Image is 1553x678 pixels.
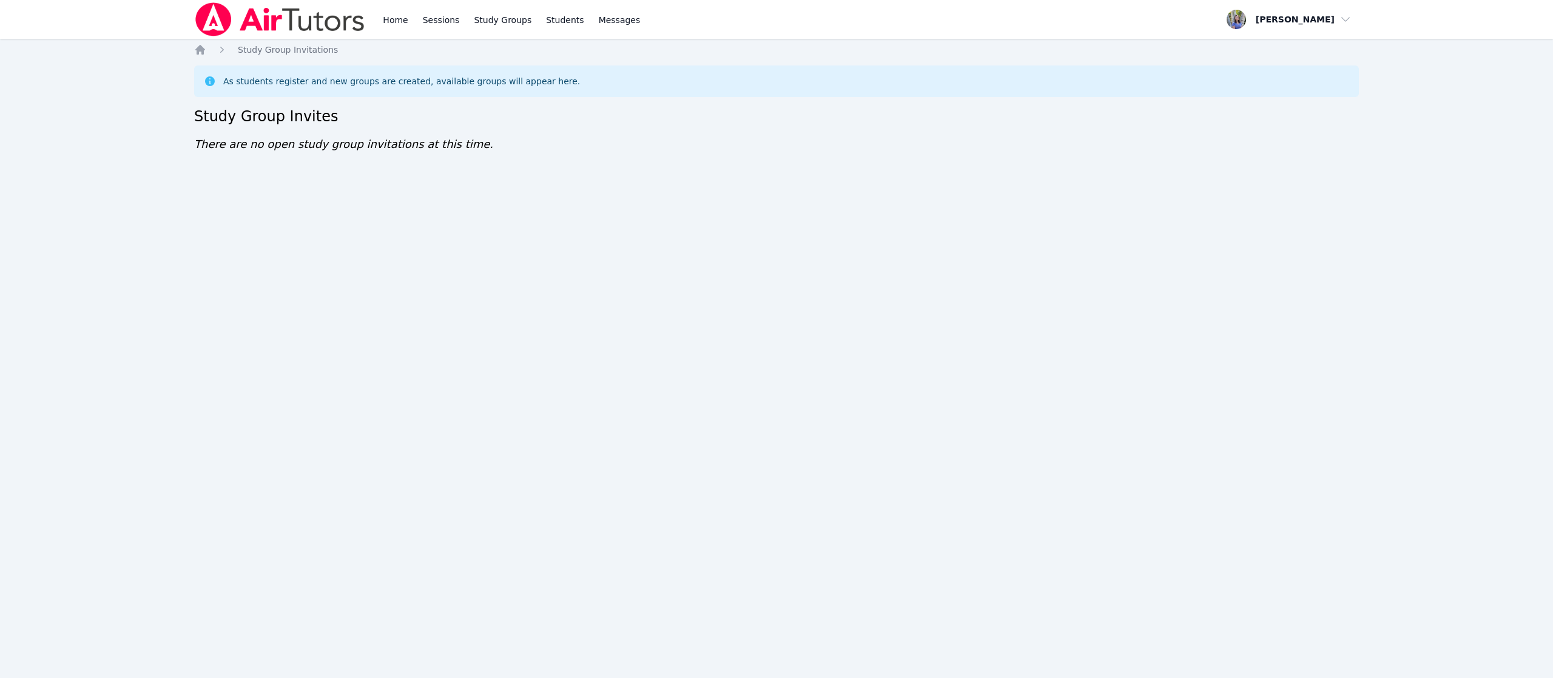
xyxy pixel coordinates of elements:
a: Study Group Invitations [238,44,338,56]
nav: Breadcrumb [194,44,1359,56]
span: Study Group Invitations [238,45,338,55]
span: There are no open study group invitations at this time. [194,138,493,150]
img: Air Tutors [194,2,366,36]
span: Messages [599,14,641,26]
h2: Study Group Invites [194,107,1359,126]
div: As students register and new groups are created, available groups will appear here. [223,75,580,87]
